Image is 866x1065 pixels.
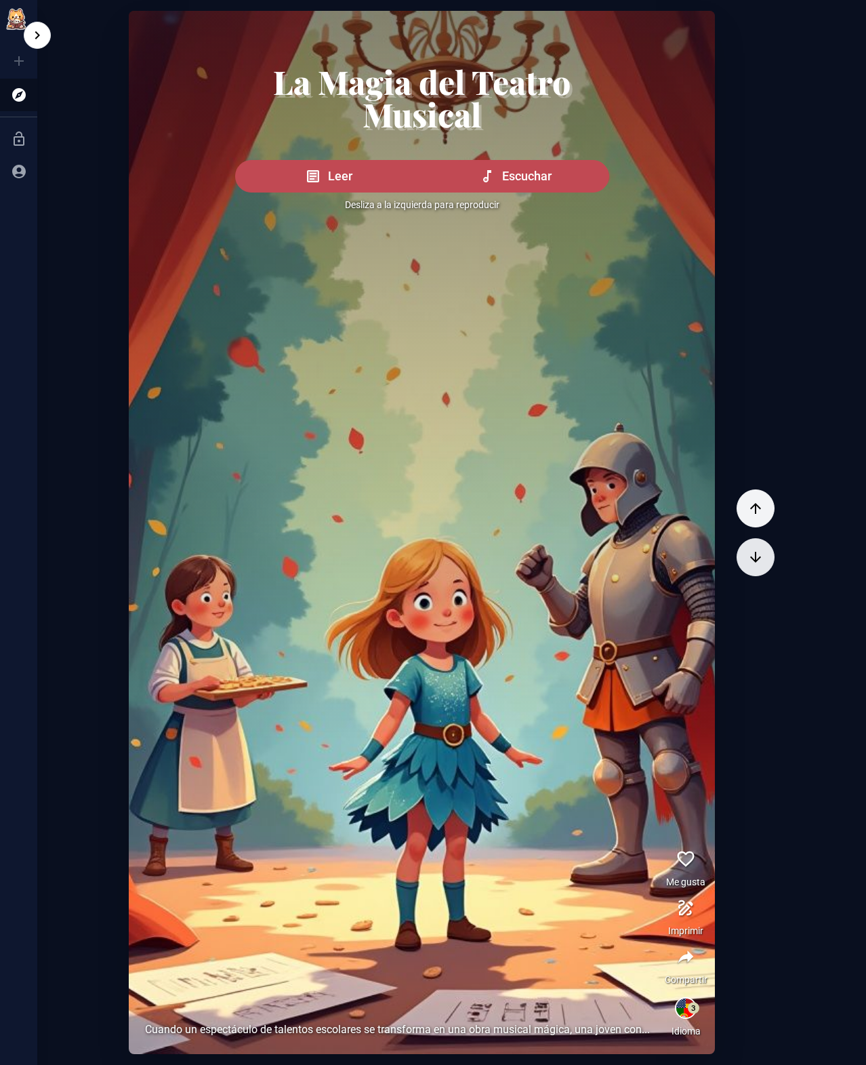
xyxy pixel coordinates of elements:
button: sidebar toggle [24,22,51,49]
p: Imprimir [668,924,703,938]
button: 3 [669,992,702,1024]
p: Idioma [671,1024,700,1038]
div: 3 [688,1003,699,1014]
img: Minitale [3,5,30,33]
p: Desliza a la izquierda para reproducir [235,198,609,212]
p: Me gusta [666,875,705,889]
button: Leer [235,160,422,193]
h1: La Magia del Teatro Musical [235,65,609,130]
span: Escuchar [502,167,552,186]
p: Compartir [664,973,707,986]
span: Leer [328,167,352,186]
button: Escuchar [421,160,609,193]
div: Cuando un espectáculo de talentos escolares se transforma en una obra musical mágica, una joven c... [145,1022,661,1038]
